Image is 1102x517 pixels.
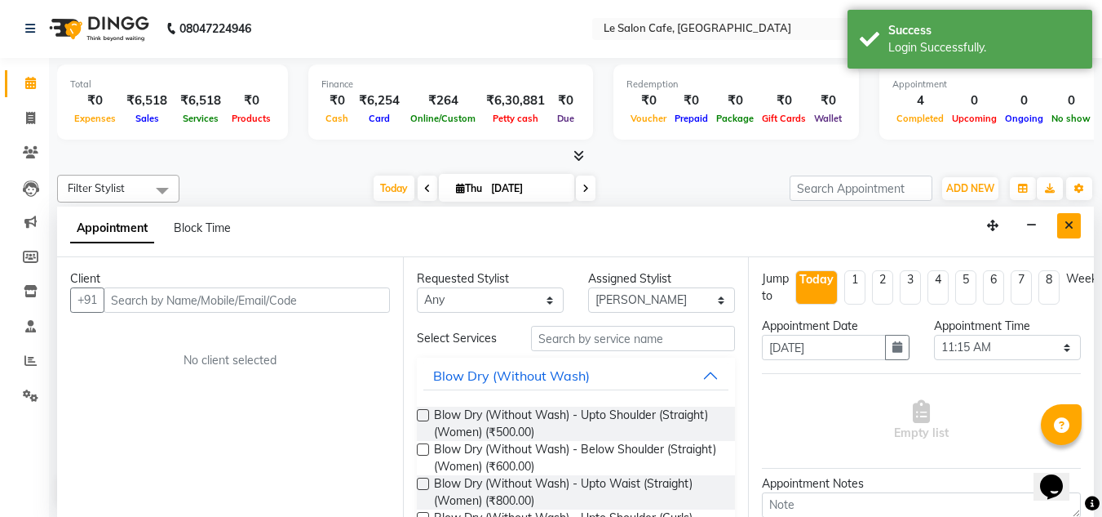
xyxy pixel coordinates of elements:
div: ₹0 [670,91,712,110]
span: Blow Dry (Without Wash) - Upto Shoulder (Straight) (Women) (₹500.00) [434,407,723,441]
div: Total [70,78,275,91]
span: ADD NEW [946,182,994,194]
div: ₹264 [406,91,480,110]
button: Close [1057,213,1081,238]
input: yyyy-mm-dd [762,335,885,360]
input: Search Appointment [790,176,932,201]
span: Wallet [810,113,846,124]
span: Blow Dry (Without Wash) - Upto Waist (Straight) (Women) (₹800.00) [434,475,723,510]
span: Online/Custom [406,113,480,124]
span: Gift Cards [758,113,810,124]
div: ₹0 [70,91,120,110]
span: Today [374,176,414,201]
span: Products [228,113,275,124]
span: Petty cash [489,113,542,124]
div: Requested Stylist [417,270,564,287]
li: 6 [983,270,1004,305]
li: 5 [955,270,976,305]
div: Finance [321,78,580,91]
span: Voucher [626,113,670,124]
span: Expenses [70,113,120,124]
div: ₹6,518 [174,91,228,110]
li: 3 [900,270,921,305]
div: No client selected [109,352,351,369]
div: Login Successfully. [888,39,1080,56]
div: Jump to [762,270,789,305]
span: Ongoing [1001,113,1047,124]
span: Thu [452,182,486,194]
span: Package [712,113,758,124]
div: ₹0 [626,91,670,110]
div: Success [888,22,1080,39]
div: Appointment Notes [762,475,1081,492]
span: Completed [892,113,948,124]
span: Card [365,113,394,124]
div: Today [799,271,834,288]
div: ₹0 [228,91,275,110]
input: Search by Name/Mobile/Email/Code [104,287,390,313]
span: Cash [321,113,352,124]
span: Due [553,113,578,124]
span: Appointment [70,214,154,243]
span: Sales [131,113,163,124]
li: 7 [1011,270,1032,305]
div: ₹0 [712,91,758,110]
button: Blow Dry (Without Wash) [423,361,729,390]
span: Block Time [174,221,231,235]
div: 4 [892,91,948,110]
button: ADD NEW [942,177,998,200]
li: 1 [844,270,865,305]
iframe: chat widget [1033,452,1086,501]
li: 2 [872,270,893,305]
div: ₹0 [551,91,580,110]
div: Redemption [626,78,846,91]
div: Blow Dry (Without Wash) [433,366,590,386]
li: 8 [1038,270,1060,305]
div: Appointment [892,78,1095,91]
input: 2025-09-04 [486,176,568,201]
img: logo [42,6,153,51]
div: ₹6,254 [352,91,406,110]
span: Prepaid [670,113,712,124]
div: ₹0 [321,91,352,110]
div: ₹6,30,881 [480,91,551,110]
div: ₹6,518 [120,91,174,110]
span: Services [179,113,223,124]
div: 0 [1001,91,1047,110]
span: Upcoming [948,113,1001,124]
button: +91 [70,287,104,313]
div: Client [70,270,390,287]
span: No show [1047,113,1095,124]
b: 08047224946 [179,6,251,51]
span: Filter Stylist [68,181,125,194]
div: 0 [1047,91,1095,110]
div: Assigned Stylist [588,270,735,287]
div: Select Services [405,330,519,347]
span: Empty list [894,400,949,442]
div: ₹0 [810,91,846,110]
li: 4 [927,270,949,305]
div: Appointment Time [934,318,1081,335]
div: Appointment Date [762,318,909,335]
div: 0 [948,91,1001,110]
div: ₹0 [758,91,810,110]
input: Search by service name [531,326,735,351]
span: Blow Dry (Without Wash) - Below Shoulder (Straight) (Women) (₹600.00) [434,441,723,475]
